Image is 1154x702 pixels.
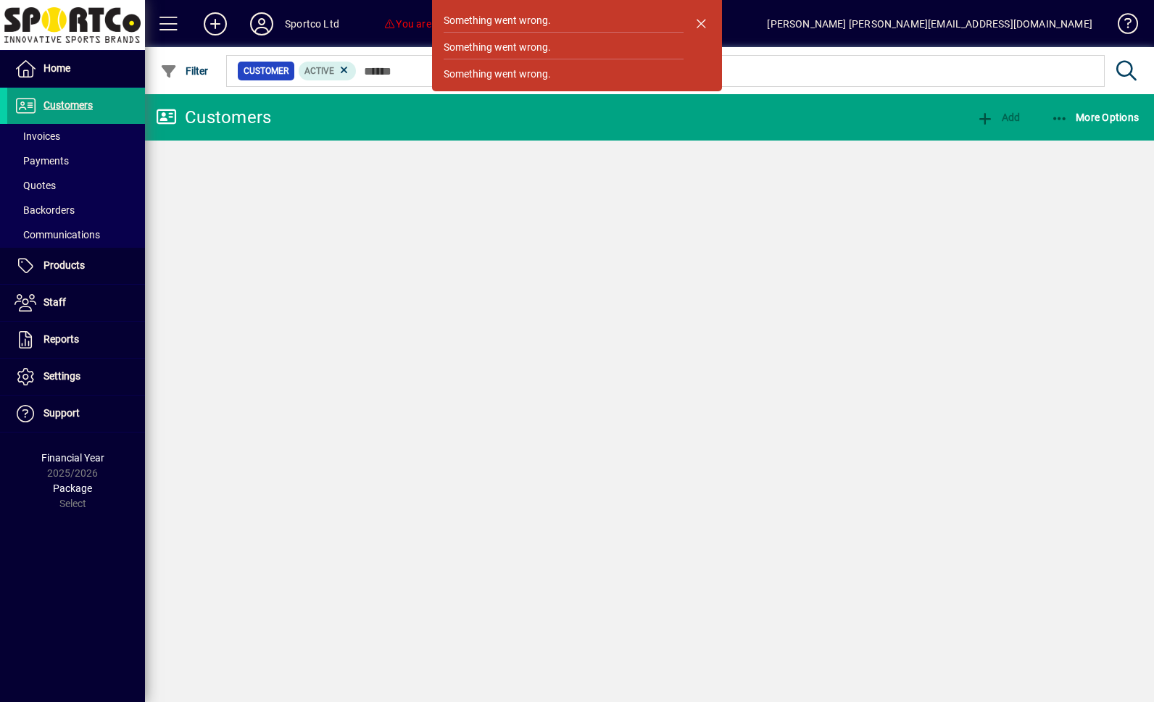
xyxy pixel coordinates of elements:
[299,62,357,80] mat-chip: Activation Status: Active
[7,396,145,432] a: Support
[53,482,92,494] span: Package
[1051,112,1140,123] span: More Options
[7,198,145,222] a: Backorders
[1047,104,1143,130] button: More Options
[156,106,271,129] div: Customers
[238,11,285,37] button: Profile
[973,104,1024,130] button: Add
[41,452,104,464] span: Financial Year
[192,11,238,37] button: Add
[7,248,145,284] a: Products
[14,229,100,241] span: Communications
[43,407,80,419] span: Support
[43,296,66,308] span: Staff
[14,180,56,191] span: Quotes
[157,58,212,84] button: Filter
[976,112,1020,123] span: Add
[43,62,70,74] span: Home
[7,359,145,395] a: Settings
[767,12,1092,35] div: [PERSON_NAME] [PERSON_NAME][EMAIL_ADDRESS][DOMAIN_NAME]
[43,333,79,345] span: Reports
[7,222,145,247] a: Communications
[7,173,145,198] a: Quotes
[7,149,145,173] a: Payments
[285,12,339,35] div: Sportco Ltd
[43,370,80,382] span: Settings
[383,18,723,30] span: You are using an unsupported browser. We suggest Chrome, or Firefox.
[1107,3,1136,50] a: Knowledge Base
[160,65,209,77] span: Filter
[43,99,93,111] span: Customers
[7,124,145,149] a: Invoices
[304,66,334,76] span: Active
[7,51,145,87] a: Home
[14,130,60,142] span: Invoices
[7,322,145,358] a: Reports
[43,259,85,271] span: Products
[14,204,75,216] span: Backorders
[7,285,145,321] a: Staff
[14,155,69,167] span: Payments
[244,64,288,78] span: Customer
